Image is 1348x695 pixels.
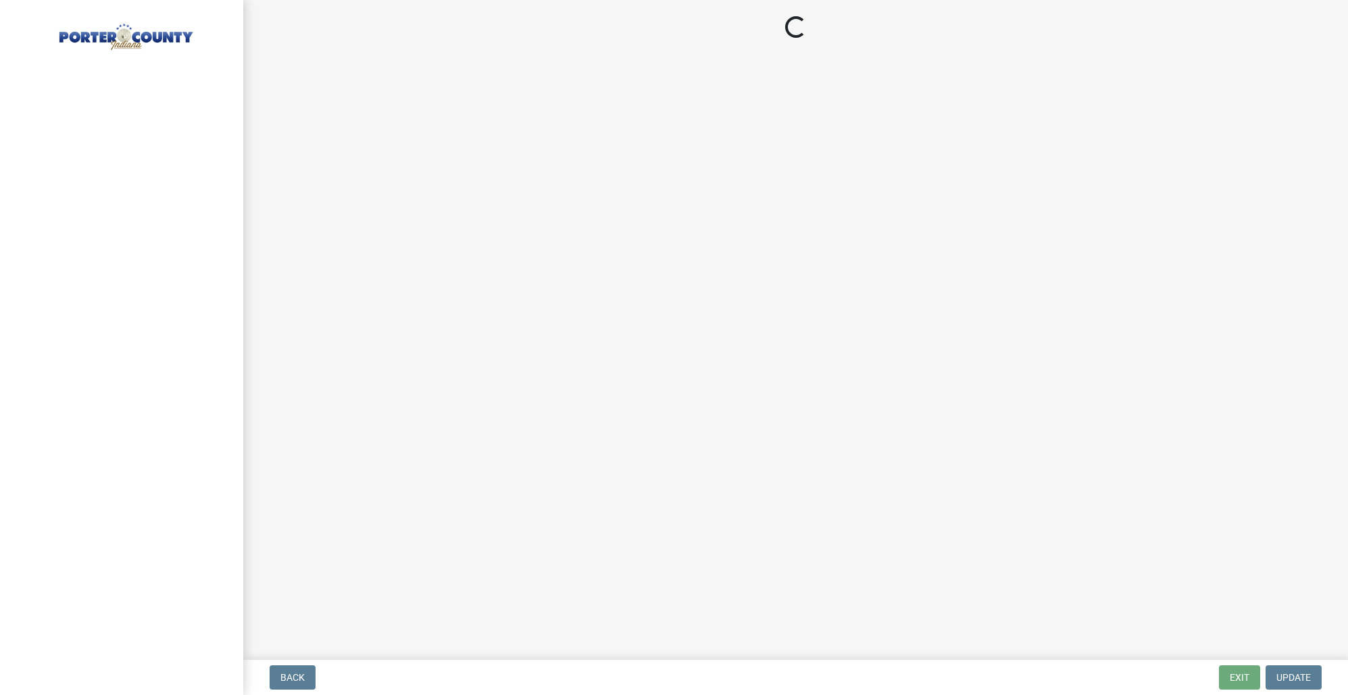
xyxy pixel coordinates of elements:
[1219,665,1260,690] button: Exit
[1266,665,1322,690] button: Update
[1276,672,1311,683] span: Update
[27,14,222,52] img: Porter County, Indiana
[270,665,316,690] button: Back
[280,672,305,683] span: Back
